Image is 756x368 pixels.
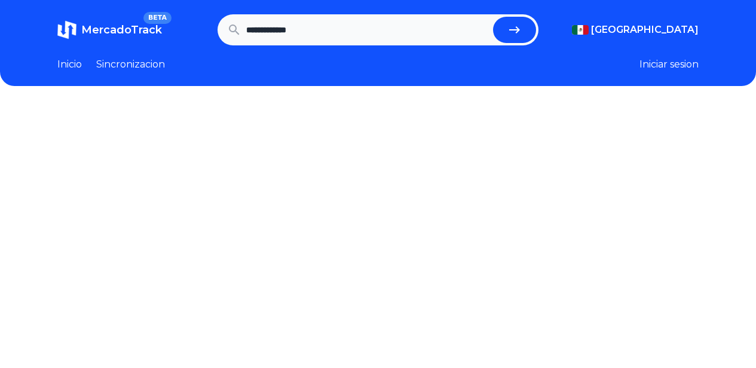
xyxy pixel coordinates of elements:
span: [GEOGRAPHIC_DATA] [591,23,699,37]
button: [GEOGRAPHIC_DATA] [572,23,699,37]
span: MercadoTrack [81,23,162,36]
button: Iniciar sesion [639,57,699,72]
a: MercadoTrackBETA [57,20,162,39]
a: Inicio [57,57,82,72]
a: Sincronizacion [96,57,165,72]
img: MercadoTrack [57,20,76,39]
span: BETA [143,12,172,24]
img: Mexico [572,25,589,35]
